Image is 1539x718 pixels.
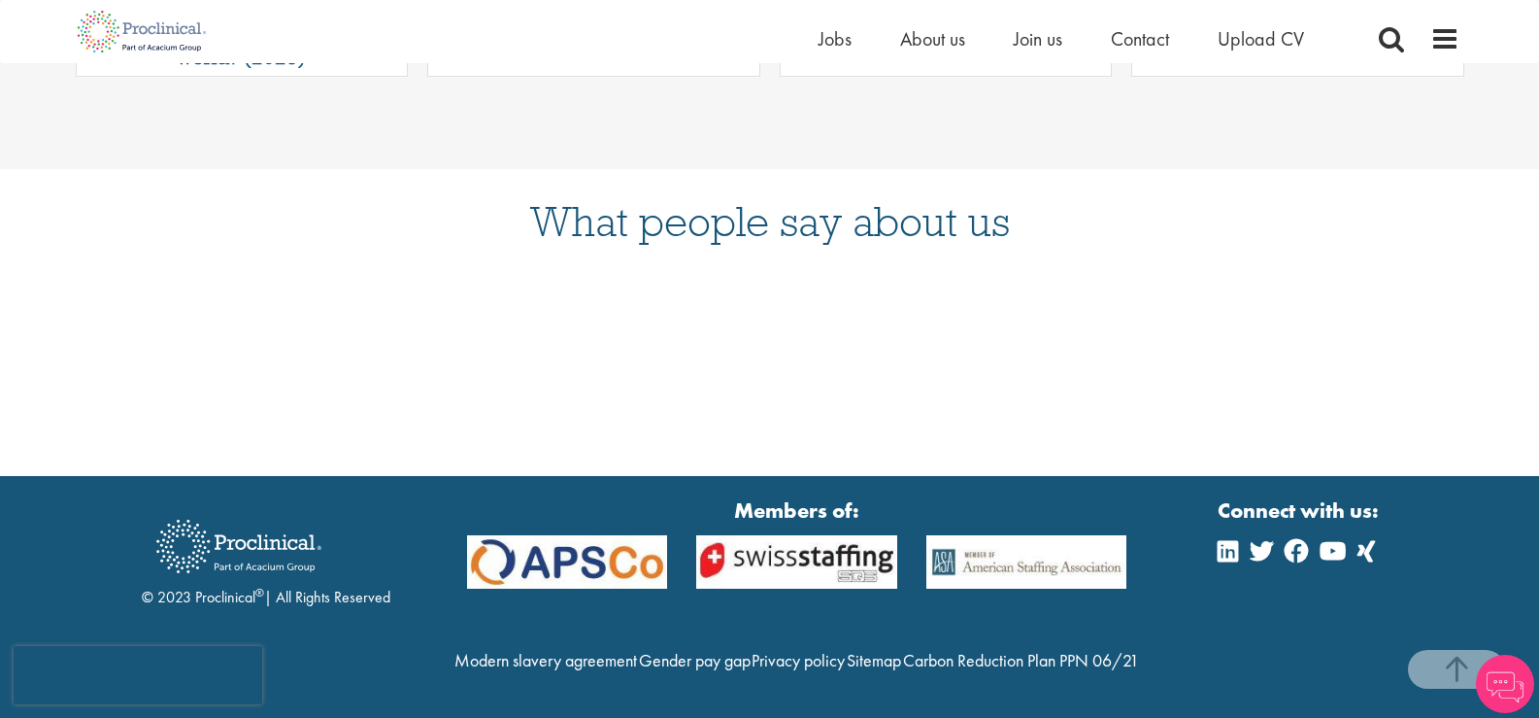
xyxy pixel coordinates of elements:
[903,649,1139,671] a: Carbon Reduction Plan PPN 06/21
[639,649,751,671] a: Gender pay gap
[142,505,390,609] div: © 2023 Proclinical | All Rights Reserved
[1014,26,1062,51] a: Join us
[255,585,264,600] sup: ®
[847,649,901,671] a: Sitemap
[142,506,336,587] img: Proclinical Recruitment
[900,26,965,51] a: About us
[1218,26,1304,51] a: Upload CV
[14,646,262,704] iframe: reCAPTCHA
[66,282,1474,418] iframe: Customer reviews powered by Trustpilot
[682,535,912,589] img: APSCo
[752,649,845,671] a: Privacy policy
[1218,496,1383,526] strong: Connect with us:
[1476,655,1534,713] img: Chatbot
[819,26,852,51] a: Jobs
[912,535,1142,589] img: APSCo
[467,496,1127,526] strong: Members of:
[454,649,637,671] a: Modern slavery agreement
[452,535,683,589] img: APSCo
[1111,26,1169,51] a: Contact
